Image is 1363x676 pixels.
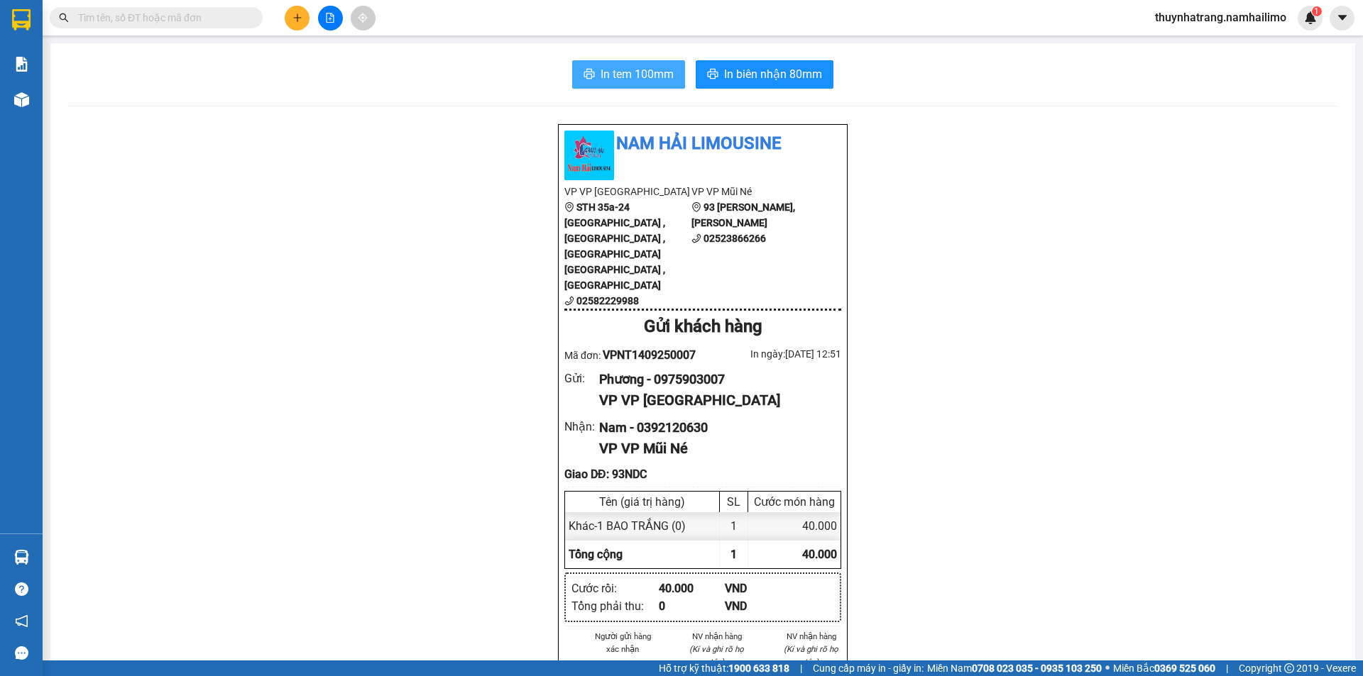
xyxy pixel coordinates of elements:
span: In biên nhận 80mm [724,65,822,83]
li: VP VP Mũi Né [691,184,819,199]
div: Gửi khách hàng [564,314,841,340]
span: question-circle [15,582,28,596]
span: printer [584,68,595,82]
span: copyright [1284,663,1294,673]
div: 1 [720,512,748,540]
img: logo-vxr [12,9,31,31]
strong: 0369 525 060 [1154,663,1215,674]
span: Cung cấp máy in - giấy in: [813,660,924,676]
b: 02523866266 [704,233,766,244]
div: In ngày: [DATE] 12:51 [703,346,841,362]
b: 93 [PERSON_NAME], [PERSON_NAME] [691,201,795,228]
li: VP VP [GEOGRAPHIC_DATA] [564,184,691,199]
div: Tổng phải thu : [571,597,659,615]
div: SL [723,495,744,509]
div: VP VP [GEOGRAPHIC_DATA] [599,389,830,411]
span: Miền Bắc [1113,660,1215,676]
img: warehouse-icon [14,550,29,565]
div: Cước rồi : [571,580,659,597]
span: 1 [730,548,737,561]
div: 40.000 [748,512,841,540]
button: plus [285,6,310,31]
div: Nhận : [564,418,599,436]
span: environment [691,202,701,212]
span: ⚪️ [1105,665,1110,671]
span: Khác - 1 BAO TRẮNG (0) [569,519,686,533]
span: thuynhatrang.namhailimo [1144,9,1298,26]
button: printerIn tem 100mm [572,60,685,89]
span: Hỗ trợ kỹ thuật: [659,660,789,676]
span: | [800,660,802,676]
span: file-add [325,13,335,23]
li: NV nhận hàng [687,630,748,643]
button: aim [351,6,376,31]
span: 40.000 [802,548,837,561]
span: VPNT1409250007 [603,348,696,362]
span: | [1226,660,1228,676]
div: Nam - 0392120630 [599,418,830,438]
span: environment [564,202,574,212]
img: warehouse-icon [14,92,29,107]
span: search [59,13,69,23]
button: caret-down [1330,6,1354,31]
span: notification [15,614,28,628]
span: printer [707,68,718,82]
b: STH 35a-24 [GEOGRAPHIC_DATA] , [GEOGRAPHIC_DATA] , [GEOGRAPHIC_DATA] [GEOGRAPHIC_DATA] , [GEOGRAP... [564,201,665,291]
div: VP VP Mũi Né [599,438,830,460]
img: logo.jpg [564,131,614,180]
li: Người gửi hàng xác nhận [593,630,653,655]
img: solution-icon [14,57,29,72]
div: Mã đơn: [564,346,703,364]
div: 40.000 [659,580,725,597]
strong: 1900 633 818 [728,663,789,674]
button: printerIn biên nhận 80mm [696,60,833,89]
input: Tìm tên, số ĐT hoặc mã đơn [78,10,246,26]
b: 02582229988 [576,295,639,306]
span: 1 [1314,6,1319,16]
sup: 1 [1312,6,1322,16]
span: phone [564,296,574,306]
div: Cước món hàng [752,495,837,509]
i: (Kí và ghi rõ họ tên) [689,644,744,667]
div: Gửi : [564,370,599,387]
div: Tên (giá trị hàng) [569,495,716,509]
strong: 0708 023 035 - 0935 103 250 [972,663,1102,674]
li: Nam Hải Limousine [564,131,841,157]
span: In tem 100mm [601,65,674,83]
div: Giao DĐ: 93NDC [564,465,841,483]
img: icon-new-feature [1304,11,1317,24]
span: plus [292,13,302,23]
div: VND [725,580,791,597]
i: (Kí và ghi rõ họ tên) [784,644,838,667]
span: aim [358,13,368,23]
button: file-add [318,6,343,31]
div: VND [725,597,791,615]
span: message [15,646,28,660]
span: Tổng cộng [569,548,623,561]
span: phone [691,233,701,243]
div: Phương - 0975903007 [599,370,830,389]
div: 0 [659,597,725,615]
span: caret-down [1336,11,1349,24]
span: Miền Nam [927,660,1102,676]
li: NV nhận hàng [781,630,841,643]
